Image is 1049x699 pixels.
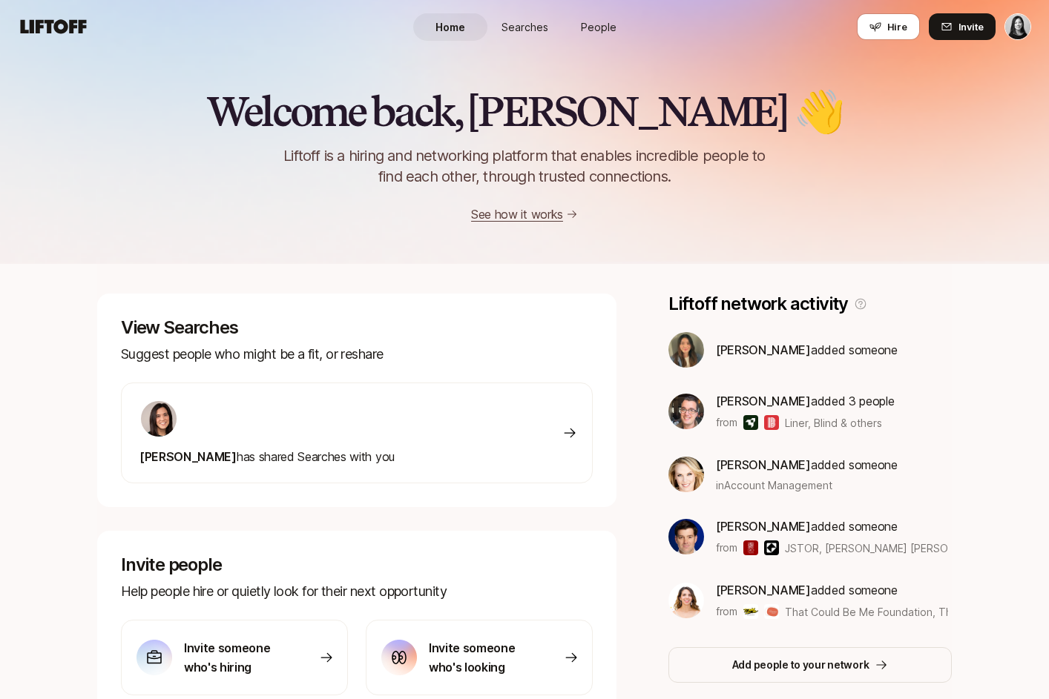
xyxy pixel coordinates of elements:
span: [PERSON_NAME] [716,519,811,534]
span: JSTOR, [PERSON_NAME] [PERSON_NAME] & others [785,540,948,556]
h2: Welcome back, [PERSON_NAME] 👋 [206,89,842,133]
span: Home [435,19,465,35]
span: [PERSON_NAME] [716,394,811,408]
span: in Account Management [716,477,832,493]
p: added 3 people [716,391,894,411]
p: Help people hire or quietly look for their next opportunity [121,581,593,602]
img: Blind [764,415,779,430]
span: [PERSON_NAME] [716,457,811,472]
p: added someone [716,517,948,536]
span: has shared Searches with you [139,449,395,464]
p: added someone [716,455,898,474]
span: [PERSON_NAME] [716,583,811,597]
p: Liftoff network activity [668,294,848,314]
img: That Could Be Me Foundation [743,604,758,619]
p: Suggest people who might be a fit, or reshare [121,344,593,365]
span: [PERSON_NAME] [716,342,811,357]
span: Searches [502,19,548,35]
button: Invite [929,13,996,40]
img: ACg8ocID61EeImf-rSe600XU3FvR_PMxysu5FXBpP-R3D0pyaH3u7LjRgQ=s160-c [668,519,704,554]
button: Hire [857,13,920,40]
span: Invite [958,19,984,34]
p: added someone [716,340,898,360]
img: Kleiner Perkins [764,540,779,555]
span: Hire [887,19,907,34]
a: Home [413,13,487,41]
p: Invite someone who's hiring [184,638,288,677]
p: Add people to your network [732,656,869,674]
span: People [581,19,616,35]
img: JSTOR [743,540,758,555]
img: c551205c_2ef0_4c80_93eb_6f7da1791649.jpg [668,394,704,429]
p: from [716,603,737,620]
span: [PERSON_NAME] [139,449,237,464]
img: 71d7b91d_d7cb_43b4_a7ea_a9b2f2cc6e03.jpg [141,401,177,437]
button: Add people to your network [668,647,952,683]
p: View Searches [121,317,593,338]
p: Invite someone who's looking [429,638,533,677]
a: See how it works [471,207,563,222]
p: Liftoff is a hiring and networking platform that enables incredible people to find each other, th... [259,145,790,187]
img: 8d0482ca_1812_4c98_b136_83a29d302753.jpg [668,583,704,618]
img: The Persona Project [764,604,779,619]
img: e6e914e0_4068_4287_bee2_de76e676be9e.jpg [668,332,704,368]
a: People [562,13,636,41]
img: ACg8ocI_8DTT4116_vNVBsHJ577RfOcB9F4L8XkPMI2uLO_6Hnz799oq=s160-c [668,457,704,492]
span: Liner, Blind & others [785,415,882,431]
img: Stacy La [1005,14,1030,39]
p: Invite people [121,554,593,575]
button: Stacy La [1004,13,1031,40]
a: Searches [487,13,562,41]
p: from [716,414,737,431]
p: added someone [716,580,948,600]
img: Liner [743,415,758,430]
p: from [716,539,737,557]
